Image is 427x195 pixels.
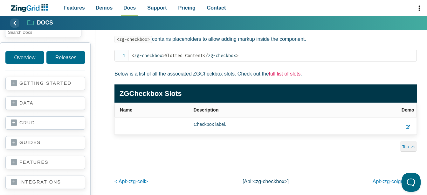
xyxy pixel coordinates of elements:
th: Name [115,103,191,118]
span: <zg-colgroup> [381,179,414,184]
span: > [162,53,165,58]
iframe: Help Scout Beacon - Open [402,173,421,192]
p: [api: ] [215,177,316,186]
td: Checkbox label. [191,118,399,135]
a: Releases [46,51,85,64]
span: Docs [123,4,136,12]
p: contains placeholders to allow adding markup inside the component. [114,35,417,43]
span: Contact [207,4,226,12]
th: Description [191,103,399,118]
a: crud [11,120,80,126]
span: </ [203,53,208,58]
input: search input [5,27,81,37]
span: zg-checkbox [203,53,236,58]
strong: Docs [37,20,53,26]
a: data [11,100,80,106]
span: < [132,53,134,58]
span: <zg-cell> [127,179,148,184]
span: <zg-checkbox> [253,179,287,184]
a: guides [11,140,80,146]
code: Slotted Content [132,52,417,59]
caption: ZGCheckbox Slots [114,84,417,103]
a: features [11,159,80,166]
span: Features [64,4,85,12]
a: getting started [11,80,80,87]
th: Demo [399,103,417,118]
span: Pricing [178,4,196,12]
a: Overview [5,51,44,64]
span: Demos [96,4,113,12]
span: Support [147,4,167,12]
code: <zg-checkbox> [114,36,152,43]
p: Below is a list of all the associated ZGCheckbox slots. Check out the . [114,69,417,78]
span: zg-checkbox [132,53,162,58]
a: integrations [11,179,80,185]
a: api:<zg-colgroup>> [373,179,417,184]
span: > [236,53,238,58]
a: ZingChart Logo. Click to return to the homepage [10,4,51,12]
a: < api:<zg-cell> [114,179,148,184]
a: full list of slots [269,71,301,76]
a: Docs [28,19,53,27]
